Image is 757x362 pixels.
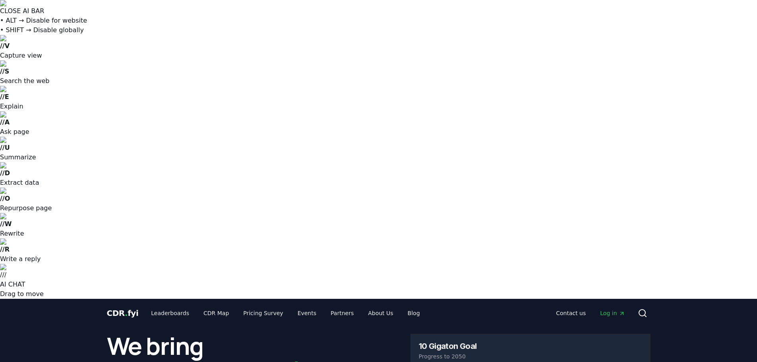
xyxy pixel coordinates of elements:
[145,306,426,320] nav: Main
[550,306,631,320] nav: Main
[362,306,399,320] a: About Us
[145,306,196,320] a: Leaderboards
[237,306,289,320] a: Pricing Survey
[125,308,128,318] span: .
[600,309,625,317] span: Log in
[324,306,360,320] a: Partners
[401,306,426,320] a: Blog
[197,306,235,320] a: CDR Map
[419,342,477,350] h3: 10 Gigaton Goal
[594,306,631,320] a: Log in
[419,352,642,360] p: Progress to 2050
[550,306,592,320] a: Contact us
[107,308,139,318] span: CDR fyi
[107,308,139,319] a: CDR.fyi
[291,306,323,320] a: Events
